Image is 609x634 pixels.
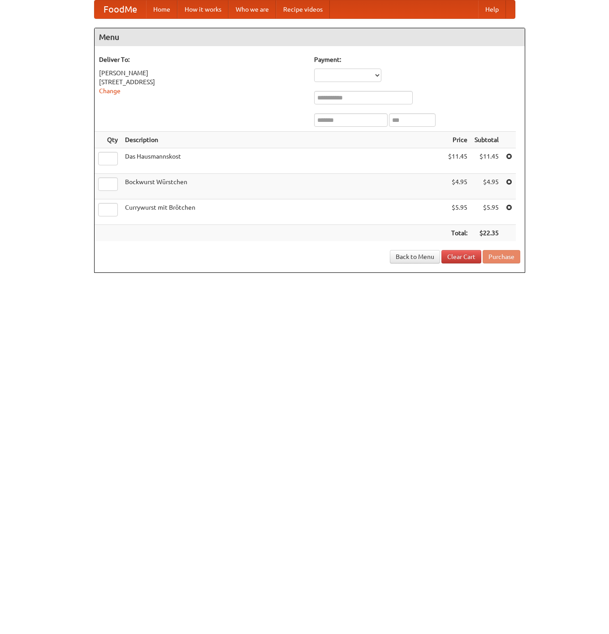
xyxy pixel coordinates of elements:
[121,199,445,225] td: Currywurst mit Brötchen
[471,199,502,225] td: $5.95
[121,132,445,148] th: Description
[445,148,471,174] td: $11.45
[121,148,445,174] td: Das Hausmannskost
[276,0,330,18] a: Recipe videos
[478,0,506,18] a: Help
[441,250,481,263] a: Clear Cart
[229,0,276,18] a: Who we are
[121,174,445,199] td: Bockwurst Würstchen
[95,132,121,148] th: Qty
[445,132,471,148] th: Price
[471,148,502,174] td: $11.45
[177,0,229,18] a: How it works
[95,28,525,46] h4: Menu
[314,55,520,64] h5: Payment:
[390,250,440,263] a: Back to Menu
[95,0,146,18] a: FoodMe
[445,225,471,242] th: Total:
[99,87,121,95] a: Change
[445,199,471,225] td: $5.95
[146,0,177,18] a: Home
[99,78,305,86] div: [STREET_ADDRESS]
[483,250,520,263] button: Purchase
[471,132,502,148] th: Subtotal
[99,69,305,78] div: [PERSON_NAME]
[445,174,471,199] td: $4.95
[99,55,305,64] h5: Deliver To:
[471,174,502,199] td: $4.95
[471,225,502,242] th: $22.35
